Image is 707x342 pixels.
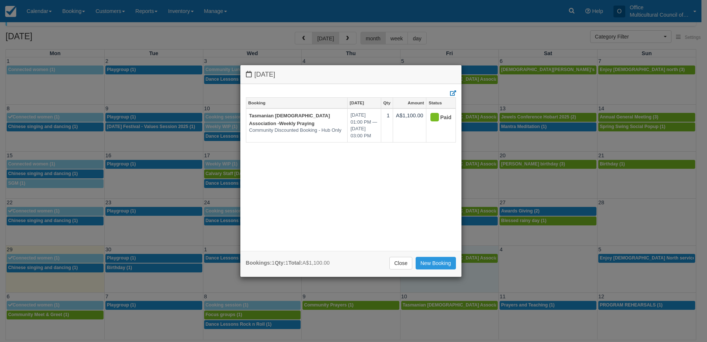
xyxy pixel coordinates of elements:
[348,98,381,108] a: [DATE]
[389,257,412,269] a: Close
[429,112,446,124] div: Paid
[426,98,455,108] a: Status
[381,108,393,142] td: 1
[393,98,426,108] a: Amount
[249,127,345,134] em: Community Discounted Booking - Hub Only
[351,112,378,139] em: [DATE] 01:00 PM — [DATE] 03:00 PM
[246,260,272,266] strong: Bookings:
[393,108,426,142] td: A$1,100.00
[246,98,348,108] a: Booking
[288,260,302,266] strong: Total:
[249,113,330,126] a: Tasmanian [DEMOGRAPHIC_DATA] Association -Weekly Praying
[275,260,285,266] strong: Qty:
[416,257,456,269] a: New Booking
[246,259,330,267] div: 1 1 A$1,100.00
[246,71,456,78] h4: [DATE]
[381,98,393,108] a: Qty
